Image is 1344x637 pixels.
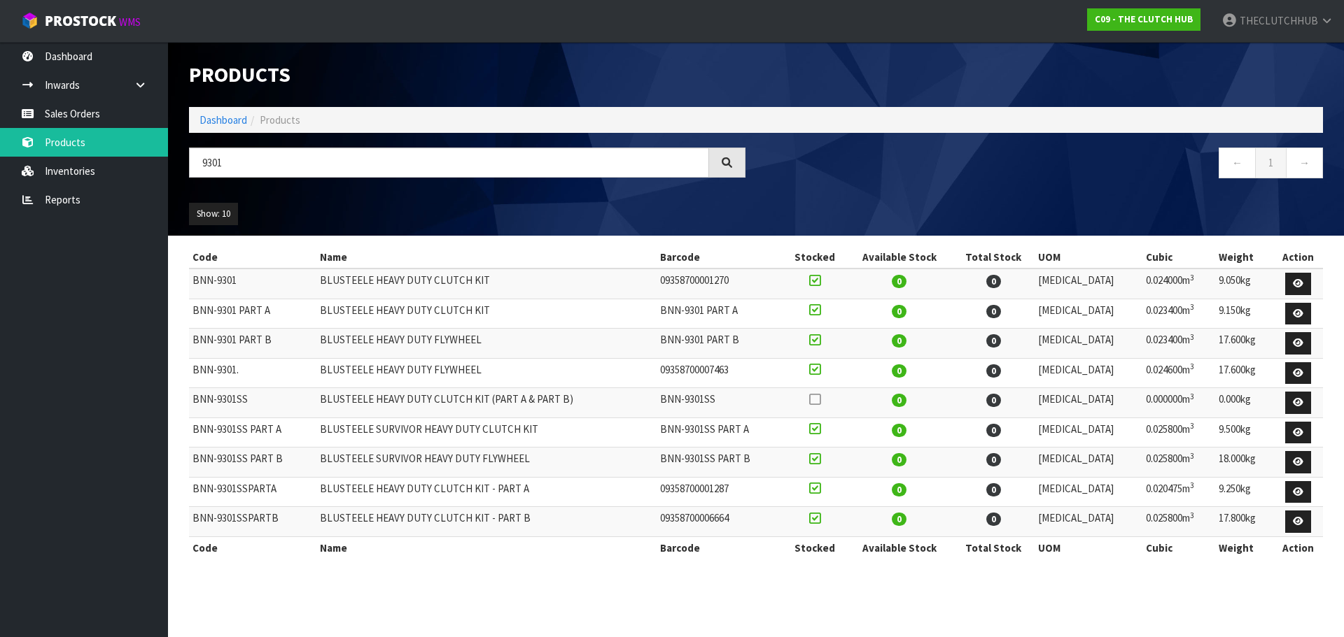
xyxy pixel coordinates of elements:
sup: 3 [1190,451,1194,461]
td: 18.000kg [1215,448,1273,478]
td: BNN-9301SSPARTB [189,507,316,537]
td: BLUSTEELE SURVIVOR HEAVY DUTY CLUTCH KIT [316,417,657,448]
a: ← [1219,148,1256,178]
td: 0.025800m [1142,448,1214,478]
span: 0 [892,305,906,318]
td: 0.025800m [1142,507,1214,537]
td: 9.500kg [1215,417,1273,448]
td: BNN-9301SS [189,388,316,418]
th: Cubic [1142,536,1214,559]
td: [MEDICAL_DATA] [1035,417,1142,448]
td: 0.023400m [1142,299,1214,329]
td: BNN-9301SS PART A [189,417,316,448]
td: BLUSTEELE HEAVY DUTY FLYWHEEL [316,358,657,388]
span: ProStock [45,12,116,30]
td: 0.000000m [1142,388,1214,418]
sup: 3 [1190,362,1194,371]
td: BNN-9301SS PART A [657,417,784,448]
img: cube-alt.png [21,12,38,29]
td: 9.150kg [1215,299,1273,329]
th: Barcode [657,246,784,269]
td: 17.600kg [1215,329,1273,359]
sup: 3 [1190,302,1194,312]
th: Available Stock [846,536,953,559]
h1: Products [189,63,745,86]
td: 0.024000m [1142,269,1214,299]
td: BLUSTEELE HEAVY DUTY CLUTCH KIT - PART B [316,507,657,537]
td: 9.250kg [1215,477,1273,507]
td: [MEDICAL_DATA] [1035,448,1142,478]
td: 17.600kg [1215,358,1273,388]
th: Stocked [784,246,846,269]
sup: 3 [1190,392,1194,401]
span: 0 [892,424,906,437]
span: 0 [986,334,1001,348]
td: BLUSTEELE HEAVY DUTY CLUTCH KIT (PART A & PART B) [316,388,657,418]
td: 0.020475m [1142,477,1214,507]
td: 9.050kg [1215,269,1273,299]
td: BNN-9301 PART A [657,299,784,329]
td: BLUSTEELE HEAVY DUTY CLUTCH KIT [316,299,657,329]
th: UOM [1035,246,1142,269]
td: BLUSTEELE SURVIVOR HEAVY DUTY FLYWHEEL [316,448,657,478]
td: 17.800kg [1215,507,1273,537]
th: Total Stock [952,246,1035,269]
sup: 3 [1190,273,1194,282]
span: 0 [892,275,906,288]
th: Stocked [784,536,846,559]
th: Code [189,246,316,269]
td: BNN-9301 PART B [189,329,316,359]
th: Action [1273,536,1323,559]
td: BNN-9301SS [657,388,784,418]
nav: Page navigation [766,148,1323,182]
th: Name [316,536,657,559]
th: Barcode [657,536,784,559]
span: 0 [892,364,906,378]
td: BNN-9301SS PART B [657,448,784,478]
span: 0 [892,483,906,496]
span: 0 [986,305,1001,318]
th: Action [1273,246,1323,269]
td: 0.023400m [1142,329,1214,359]
td: BLUSTEELE HEAVY DUTY FLYWHEEL [316,329,657,359]
input: Search products [189,148,709,178]
sup: 3 [1190,332,1194,342]
td: BNN-9301 PART A [189,299,316,329]
small: WMS [119,15,141,29]
th: UOM [1035,536,1142,559]
span: THECLUTCHHUB [1240,14,1318,27]
td: 0.024600m [1142,358,1214,388]
td: BNN-9301SSPARTA [189,477,316,507]
sup: 3 [1190,480,1194,490]
td: [MEDICAL_DATA] [1035,299,1142,329]
td: [MEDICAL_DATA] [1035,358,1142,388]
sup: 3 [1190,421,1194,431]
span: 0 [892,513,906,526]
a: Dashboard [199,113,247,127]
td: BNN-9301. [189,358,316,388]
a: 1 [1255,148,1287,178]
td: 0.000kg [1215,388,1273,418]
span: 0 [986,394,1001,407]
th: Available Stock [846,246,953,269]
strong: C09 - THE CLUTCH HUB [1095,13,1193,25]
td: 09358700007463 [657,358,784,388]
td: [MEDICAL_DATA] [1035,388,1142,418]
span: 0 [892,453,906,466]
td: [MEDICAL_DATA] [1035,329,1142,359]
th: Total Stock [952,536,1035,559]
span: 0 [986,424,1001,437]
span: Products [260,113,300,127]
td: BLUSTEELE HEAVY DUTY CLUTCH KIT - PART A [316,477,657,507]
td: [MEDICAL_DATA] [1035,477,1142,507]
span: 0 [892,394,906,407]
td: [MEDICAL_DATA] [1035,507,1142,537]
td: [MEDICAL_DATA] [1035,269,1142,299]
td: BNN-9301 [189,269,316,299]
td: BNN-9301 PART B [657,329,784,359]
th: Name [316,246,657,269]
td: BNN-9301SS PART B [189,448,316,478]
span: 0 [986,453,1001,466]
th: Weight [1215,536,1273,559]
span: 0 [986,483,1001,496]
